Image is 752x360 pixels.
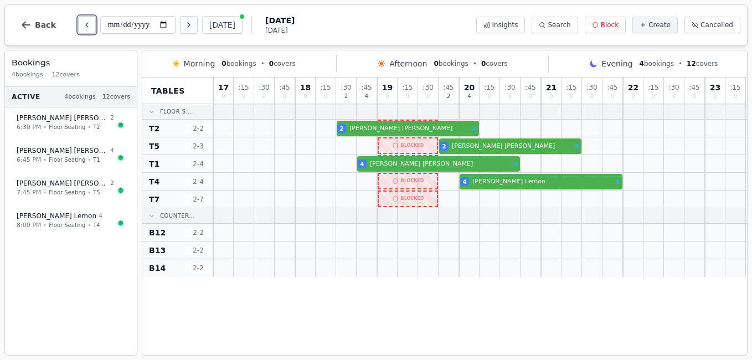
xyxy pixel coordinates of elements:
[607,84,617,91] span: : 45
[261,59,265,68] span: •
[467,94,471,99] span: 4
[218,84,229,91] span: 17
[532,17,578,33] button: Search
[549,94,553,99] span: 0
[78,16,96,34] button: Previous day
[585,17,626,33] button: Block
[93,188,100,197] span: T5
[102,92,130,102] span: 12 covers
[464,84,475,91] span: 20
[652,94,655,99] span: 0
[340,125,344,133] span: 2
[49,221,85,229] span: Floor Seating
[265,15,295,26] span: [DATE]
[492,20,518,29] span: Insights
[385,94,389,99] span: 0
[185,264,212,272] span: 2 - 2
[678,59,682,68] span: •
[447,94,450,99] span: 2
[12,92,40,101] span: Active
[463,178,467,186] span: 4
[149,227,166,238] span: B12
[99,212,102,221] span: 4
[370,160,511,169] span: [PERSON_NAME] [PERSON_NAME]
[484,84,495,91] span: : 15
[300,84,311,91] span: 18
[684,17,740,33] button: Cancelled
[303,94,307,99] span: 0
[473,59,477,68] span: •
[648,84,658,91] span: : 15
[12,12,65,38] button: Back
[504,84,515,91] span: : 30
[93,123,100,131] span: T2
[43,188,47,197] span: •
[185,195,212,204] span: 2 - 7
[611,94,614,99] span: 0
[668,84,679,91] span: : 30
[389,58,427,69] span: Afternoon
[601,20,619,29] span: Block
[628,84,638,91] span: 22
[341,84,351,91] span: : 30
[442,142,446,151] span: 2
[149,194,159,205] span: T7
[149,176,159,187] span: T4
[361,84,372,91] span: : 45
[149,245,166,256] span: B13
[279,84,290,91] span: : 45
[689,84,699,91] span: : 45
[9,107,132,138] button: [PERSON_NAME] [PERSON_NAME]26:30 PM•Floor Seating•T2
[93,221,100,229] span: T4
[701,20,733,29] span: Cancelled
[185,124,212,133] span: 2 - 2
[110,179,114,188] span: 2
[269,60,274,68] span: 0
[734,94,737,99] span: 0
[262,94,266,99] span: 0
[185,160,212,168] span: 2 - 4
[713,94,717,99] span: 0
[185,142,212,151] span: 2 - 3
[472,177,614,187] span: [PERSON_NAME] Lemon
[87,123,91,131] span: •
[185,228,212,237] span: 2 - 2
[17,114,108,122] span: [PERSON_NAME] [PERSON_NAME]
[423,84,433,91] span: : 30
[730,84,740,91] span: : 15
[9,140,132,171] button: [PERSON_NAME] [PERSON_NAME]46:45 PM•Floor Seating•T1
[17,188,41,198] span: 7:45 PM
[110,114,114,123] span: 2
[402,84,413,91] span: : 15
[488,94,491,99] span: 0
[160,107,192,116] span: Floor S...
[283,94,286,99] span: 0
[365,94,368,99] span: 4
[12,70,43,80] span: 4 bookings
[149,158,159,169] span: T1
[12,57,130,68] h3: Bookings
[17,179,108,188] span: [PERSON_NAME] [PERSON_NAME]
[222,94,225,99] span: 0
[452,142,573,151] span: [PERSON_NAME] [PERSON_NAME]
[17,212,96,220] span: [PERSON_NAME] Lemon
[43,123,47,131] span: •
[87,188,91,197] span: •
[434,60,438,68] span: 0
[382,84,393,91] span: 19
[529,94,532,99] span: 0
[259,84,269,91] span: : 30
[481,60,486,68] span: 0
[17,146,108,155] span: [PERSON_NAME] [PERSON_NAME]
[672,94,676,99] span: 0
[687,60,696,68] span: 12
[17,156,41,165] span: 6:45 PM
[87,221,91,229] span: •
[426,94,430,99] span: 0
[344,94,348,99] span: 2
[269,59,296,68] span: covers
[693,94,696,99] span: 0
[9,205,132,236] button: [PERSON_NAME] Lemon48:00 PM•Floor Seating•T4
[185,177,212,186] span: 2 - 4
[87,156,91,164] span: •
